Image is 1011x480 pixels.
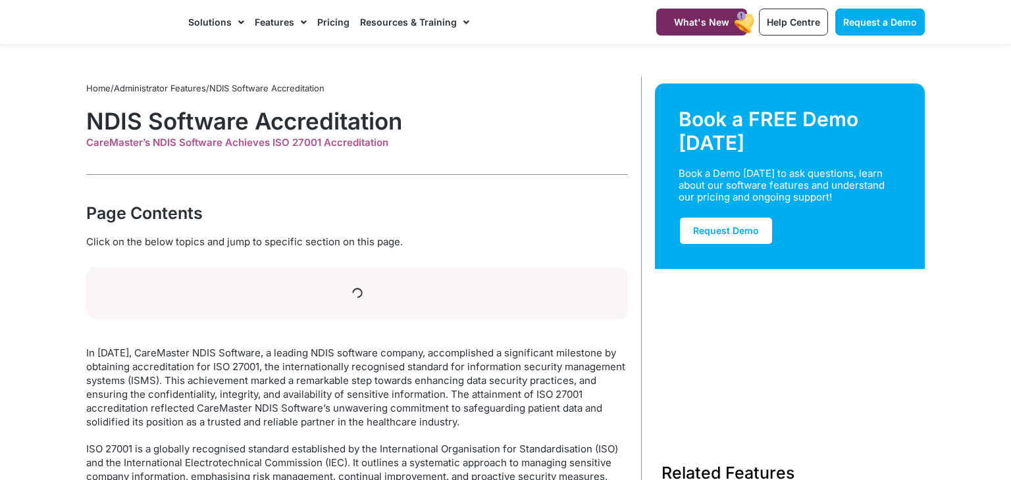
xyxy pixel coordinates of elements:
[86,137,628,149] div: CareMaster’s NDIS Software Achieves ISO 27001 Accreditation
[86,235,628,249] div: Click on the below topics and jump to specific section on this page.
[656,9,747,36] a: What's New
[86,12,175,32] img: CareMaster Logo
[674,16,729,28] span: What's New
[86,83,111,93] a: Home
[843,16,917,28] span: Request a Demo
[679,107,901,155] div: Book a FREE Demo [DATE]
[114,83,206,93] a: Administrator Features
[655,269,925,429] img: Support Worker and NDIS Participant out for a coffee.
[767,16,820,28] span: Help Centre
[86,346,628,429] p: In [DATE], CareMaster NDIS Software, a leading NDIS software company, accomplished a significant ...
[835,9,925,36] a: Request a Demo
[86,107,628,135] h1: NDIS Software Accreditation
[209,83,324,93] span: NDIS Software Accreditation
[86,83,324,93] span: / /
[679,216,773,245] a: Request Demo
[679,168,885,203] div: Book a Demo [DATE] to ask questions, learn about our software features and understand our pricing...
[759,9,828,36] a: Help Centre
[693,225,759,236] span: Request Demo
[86,201,628,225] div: Page Contents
